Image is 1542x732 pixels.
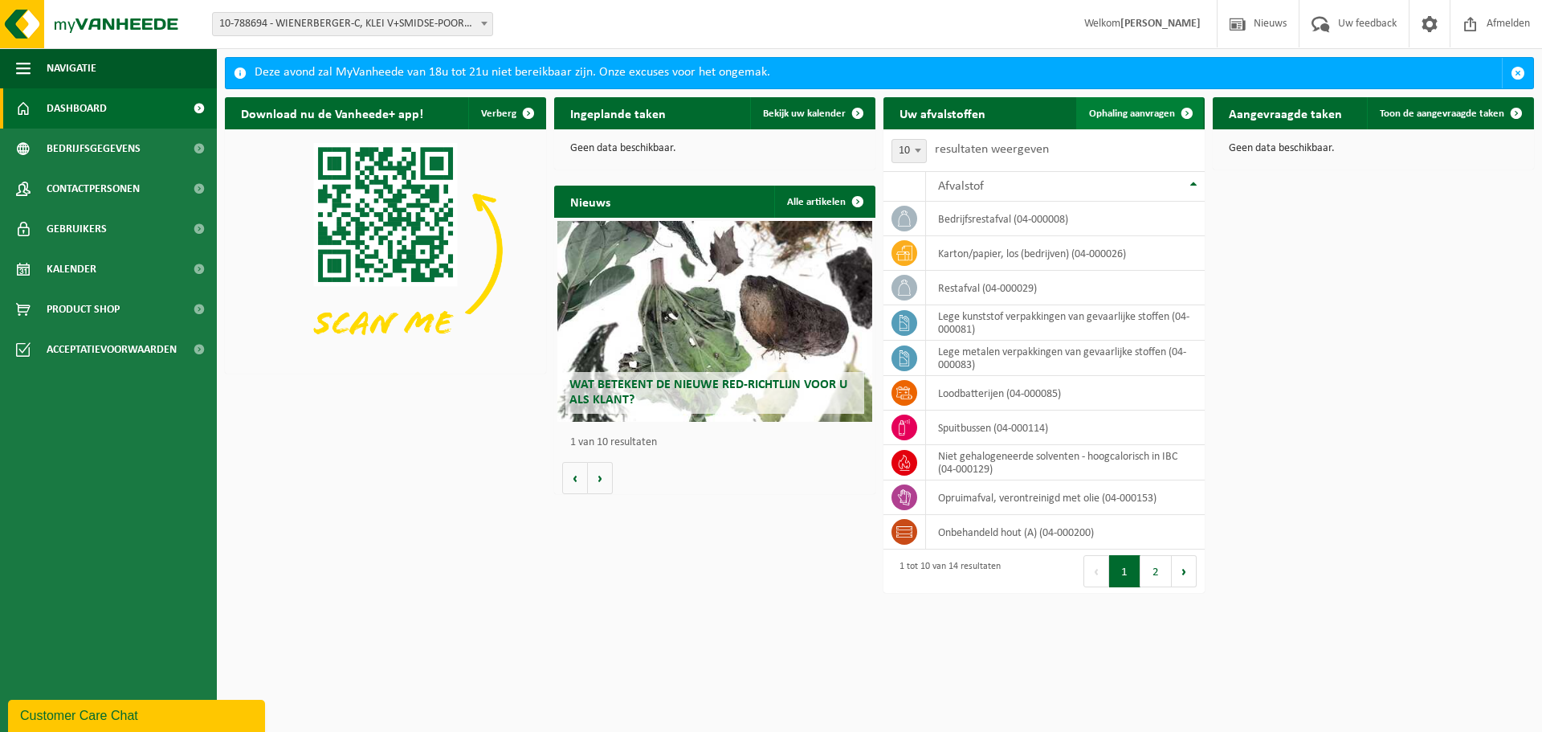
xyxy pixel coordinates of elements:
[8,697,268,732] iframe: chat widget
[926,376,1205,411] td: loodbatterijen (04-000085)
[891,139,927,163] span: 10
[562,462,588,494] button: Vorige
[763,108,846,119] span: Bekijk uw kalender
[213,13,492,35] span: 10-788694 - WIENERBERGER-C, KLEI V+SMIDSE-POORT 20-DIVISIE KORTEMARK - KORTEMARK
[569,378,847,407] span: Wat betekent de nieuwe RED-richtlijn voor u als klant?
[47,169,140,209] span: Contactpersonen
[926,202,1205,236] td: bedrijfsrestafval (04-000008)
[926,515,1205,550] td: onbehandeld hout (A) (04-000200)
[926,445,1205,481] td: niet gehalogeneerde solventen - hoogcalorisch in IBC (04-000129)
[554,97,682,129] h2: Ingeplande taken
[225,129,546,370] img: Download de VHEPlus App
[557,221,872,422] a: Wat betekent de nieuwe RED-richtlijn voor u als klant?
[926,481,1205,515] td: opruimafval, verontreinigd met olie (04-000153)
[47,88,107,129] span: Dashboard
[1213,97,1358,129] h2: Aangevraagde taken
[588,462,613,494] button: Volgende
[883,97,1001,129] h2: Uw afvalstoffen
[1140,555,1172,587] button: 2
[47,48,96,88] span: Navigatie
[926,305,1205,341] td: lege kunststof verpakkingen van gevaarlijke stoffen (04-000081)
[1089,108,1175,119] span: Ophaling aanvragen
[47,249,96,289] span: Kalender
[481,108,516,119] span: Verberg
[774,186,874,218] a: Alle artikelen
[1229,143,1518,154] p: Geen data beschikbaar.
[935,143,1049,156] label: resultaten weergeven
[1076,97,1203,129] a: Ophaling aanvragen
[1367,97,1532,129] a: Toon de aangevraagde taken
[926,411,1205,445] td: spuitbussen (04-000114)
[750,97,874,129] a: Bekijk uw kalender
[1120,18,1201,30] strong: [PERSON_NAME]
[926,341,1205,376] td: lege metalen verpakkingen van gevaarlijke stoffen (04-000083)
[926,236,1205,271] td: karton/papier, los (bedrijven) (04-000026)
[212,12,493,36] span: 10-788694 - WIENERBERGER-C, KLEI V+SMIDSE-POORT 20-DIVISIE KORTEMARK - KORTEMARK
[938,180,984,193] span: Afvalstof
[47,129,141,169] span: Bedrijfsgegevens
[1083,555,1109,587] button: Previous
[225,97,439,129] h2: Download nu de Vanheede+ app!
[47,329,177,370] span: Acceptatievoorwaarden
[926,271,1205,305] td: restafval (04-000029)
[570,143,859,154] p: Geen data beschikbaar.
[255,58,1502,88] div: Deze avond zal MyVanheede van 18u tot 21u niet bereikbaar zijn. Onze excuses voor het ongemak.
[1172,555,1197,587] button: Next
[47,209,107,249] span: Gebruikers
[468,97,545,129] button: Verberg
[47,289,120,329] span: Product Shop
[1380,108,1504,119] span: Toon de aangevraagde taken
[1109,555,1140,587] button: 1
[570,437,867,448] p: 1 van 10 resultaten
[554,186,626,217] h2: Nieuws
[892,140,926,162] span: 10
[891,554,1001,589] div: 1 tot 10 van 14 resultaten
